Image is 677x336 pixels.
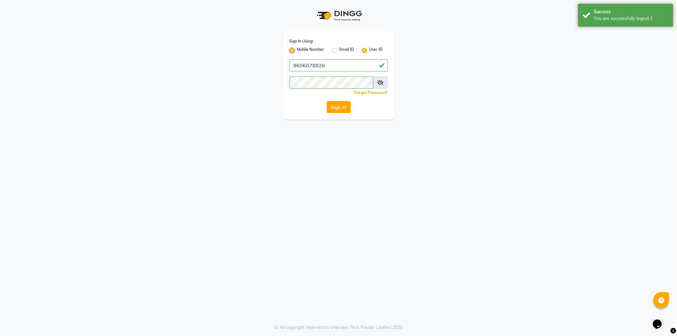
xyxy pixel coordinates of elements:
label: Email ID [340,47,354,54]
button: Sign In [327,101,351,113]
input: Username [289,77,374,89]
label: Sign In Using: [289,38,314,44]
label: User ID [369,47,383,54]
div: You are successfully logout !! [594,15,668,22]
img: logo1.svg [313,6,364,25]
div: Success [594,9,668,15]
iframe: chat widget [650,311,671,330]
a: Forgot Password? [355,90,388,95]
input: Username [289,59,388,71]
label: Mobile Number [297,47,324,54]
